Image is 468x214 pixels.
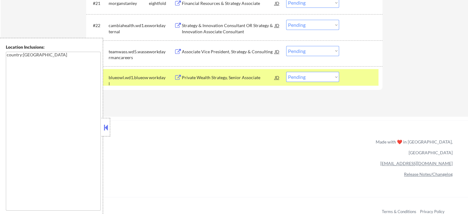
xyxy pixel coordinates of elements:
div: Made with ❤️ in [GEOGRAPHIC_DATA], [GEOGRAPHIC_DATA] [373,136,453,158]
div: teamwass.wd5.wassermancareers [109,49,149,61]
div: #22 [93,22,104,29]
a: Refer & earn free applications 👯‍♀️ [12,145,247,151]
div: JD [274,72,280,83]
div: Private Wealth Strategy, Senior Associate [182,75,275,81]
div: #21 [93,0,104,6]
div: workday [149,75,174,81]
div: blueowl.wd1.blueowl [109,75,149,87]
div: eightfold [149,0,174,6]
a: Terms & Conditions [382,209,416,214]
div: workday [149,49,174,55]
a: [EMAIL_ADDRESS][DOMAIN_NAME] [380,161,453,166]
a: Release Notes/Changelog [404,172,453,177]
div: cambiahealth.wd1.external [109,22,149,34]
div: workday [149,22,174,29]
div: Location Inclusions: [6,44,101,50]
a: Privacy Policy [420,209,445,214]
div: Associate Vice President, Strategy & Consulting [182,49,275,55]
div: JD [274,46,280,57]
div: Financial Resources & Strategy Associate [182,0,275,6]
div: JD [274,20,280,31]
div: morganstanley [109,0,149,6]
div: Strategy & Innovation Consultant OR Strategy & Innovation Associate Consultant [182,22,275,34]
